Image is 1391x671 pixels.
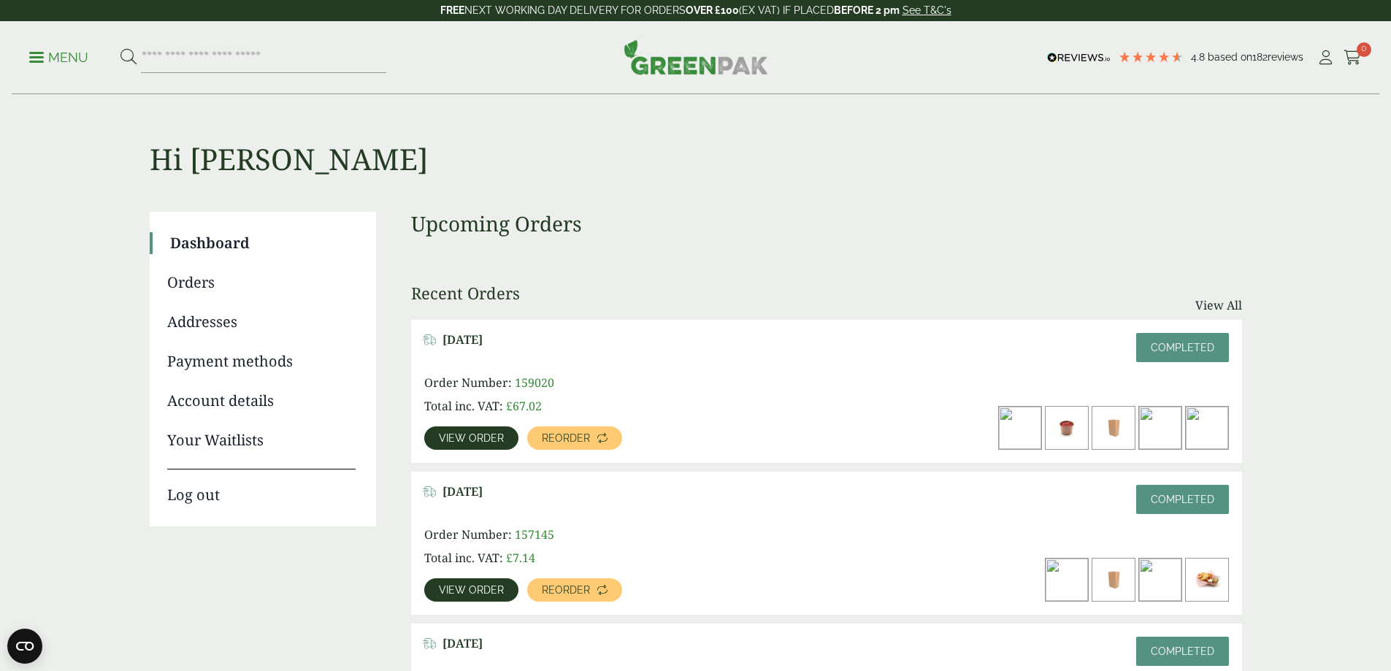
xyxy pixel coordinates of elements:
[506,398,513,414] span: £
[506,398,542,414] bdi: 67.02
[167,429,356,451] a: Your Waitlists
[1344,50,1362,65] i: Cart
[1186,559,1228,601] img: 5430026A-Kraft-Meal-Tray-Standard-High-Backed-with-Nacho-contents-300x200.jpg
[1195,296,1242,314] a: View All
[1191,51,1208,63] span: 4.8
[624,39,768,74] img: GreenPak Supplies
[411,283,520,302] h3: Recent Orders
[1092,559,1135,601] img: 3330041-Medium-Kraft-Grab-Bag-V1-300x200.jpg
[1151,494,1214,505] span: Completed
[440,4,464,16] strong: FREE
[167,272,356,294] a: Orders
[1252,51,1268,63] span: 182
[542,585,590,595] span: Reorder
[1357,42,1371,57] span: 0
[424,578,518,602] a: View order
[1268,51,1303,63] span: reviews
[834,4,900,16] strong: BEFORE 2 pm
[424,550,503,566] span: Total inc. VAT:
[1186,407,1228,449] img: 8_kraft_1_1-300x200.jpg
[424,426,518,450] a: View order
[686,4,739,16] strong: OVER £100
[1317,50,1335,65] i: My Account
[167,469,356,506] a: Log out
[542,433,590,443] span: Reorder
[903,4,951,16] a: See T&C's
[411,212,1242,237] h3: Upcoming Orders
[506,550,513,566] span: £
[515,526,554,542] span: 157145
[515,375,554,391] span: 159020
[29,49,88,64] a: Menu
[1046,407,1088,449] img: 2130017Z-2oz-Kraft-Heavy-Duty-Paper-Container-with-tomato-sauce-300x200.jpg
[1139,407,1181,449] img: IMG_5640-300x200.jpg
[999,407,1041,449] img: dsc3354a_1-300x200.jpg
[424,375,512,391] span: Order Number:
[167,350,356,372] a: Payment methods
[29,49,88,66] p: Menu
[1118,50,1184,64] div: 4.79 Stars
[150,95,1242,177] h1: Hi [PERSON_NAME]
[527,426,622,450] a: Reorder
[7,629,42,664] button: Open CMP widget
[1139,559,1181,601] img: Standard-Kraft-Chip-Scoop-Large-300x200.jpg
[170,232,356,254] a: Dashboard
[424,526,512,542] span: Order Number:
[442,637,483,651] span: [DATE]
[1092,407,1135,449] img: 3330041-Medium-Kraft-Grab-Bag-V1-300x200.jpg
[424,398,503,414] span: Total inc. VAT:
[442,485,483,499] span: [DATE]
[1151,342,1214,353] span: Completed
[1151,645,1214,657] span: Completed
[506,550,535,566] bdi: 7.14
[442,333,483,347] span: [DATE]
[1047,53,1111,63] img: REVIEWS.io
[527,578,622,602] a: Reorder
[167,311,356,333] a: Addresses
[439,585,504,595] span: View order
[167,390,356,412] a: Account details
[1344,47,1362,69] a: 0
[439,433,504,443] span: View order
[1208,51,1252,63] span: Based on
[1046,559,1088,601] img: dsc3354a_1-300x200.jpg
